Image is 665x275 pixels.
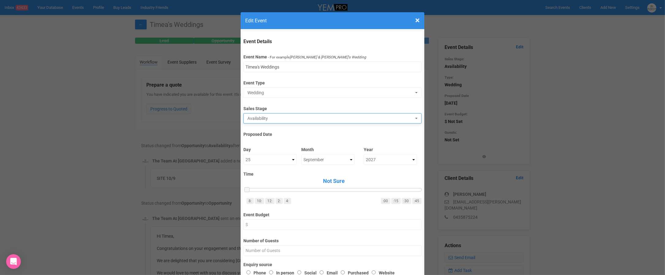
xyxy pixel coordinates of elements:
i: [PERSON_NAME] & [PERSON_NAME]'s Wedding [290,55,366,59]
a: 12: [265,198,275,204]
input: $ [243,219,421,230]
label: Year [364,144,417,153]
label: Month [301,144,355,153]
label: Proposed Date [243,129,421,137]
label: Enquiry source [243,262,421,268]
label: Day [243,144,297,153]
a: 10: [255,198,264,204]
input: Number of Guests [243,245,421,256]
a: 2: [276,198,283,204]
a: :15 [391,198,401,204]
label: Number of Guests [243,236,421,244]
div: Open Intercom Messenger [6,254,21,269]
span: × [415,15,420,25]
span: Wedding [247,90,413,96]
a: 8: [246,198,254,204]
a: 4: [284,198,291,204]
span: Not Sure [246,177,421,185]
input: Event Name [243,61,421,72]
span: Availability [247,115,413,121]
a: :00 [381,198,390,204]
a: :30 [402,198,411,204]
legend: Event Details [243,38,421,45]
h4: Edit Event [245,17,420,24]
label: Event Budget [243,210,421,218]
a: :45 [412,198,422,204]
label: Time [243,171,421,177]
label: Event Name [243,54,267,60]
small: - For example [268,55,366,59]
label: Event Type [243,78,421,86]
label: Sales Stage [243,103,421,112]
